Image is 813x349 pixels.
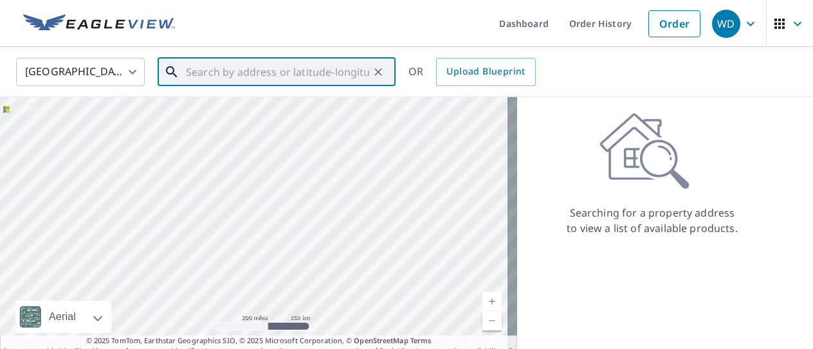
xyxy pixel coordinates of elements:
[23,14,175,33] img: EV Logo
[15,301,111,333] div: Aerial
[446,64,525,80] span: Upload Blueprint
[186,54,369,90] input: Search by address or latitude-longitude
[482,311,502,330] a: Current Level 5, Zoom Out
[648,10,700,37] a: Order
[86,336,432,346] span: © 2025 TomTom, Earthstar Geographics SIO, © 2025 Microsoft Corporation, ©
[566,205,738,236] p: Searching for a property address to view a list of available products.
[712,10,740,38] div: WD
[369,63,387,81] button: Clear
[436,58,535,86] a: Upload Blueprint
[408,58,536,86] div: OR
[45,301,80,333] div: Aerial
[354,336,408,345] a: OpenStreetMap
[410,336,432,345] a: Terms
[16,54,145,90] div: [GEOGRAPHIC_DATA]
[482,292,502,311] a: Current Level 5, Zoom In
